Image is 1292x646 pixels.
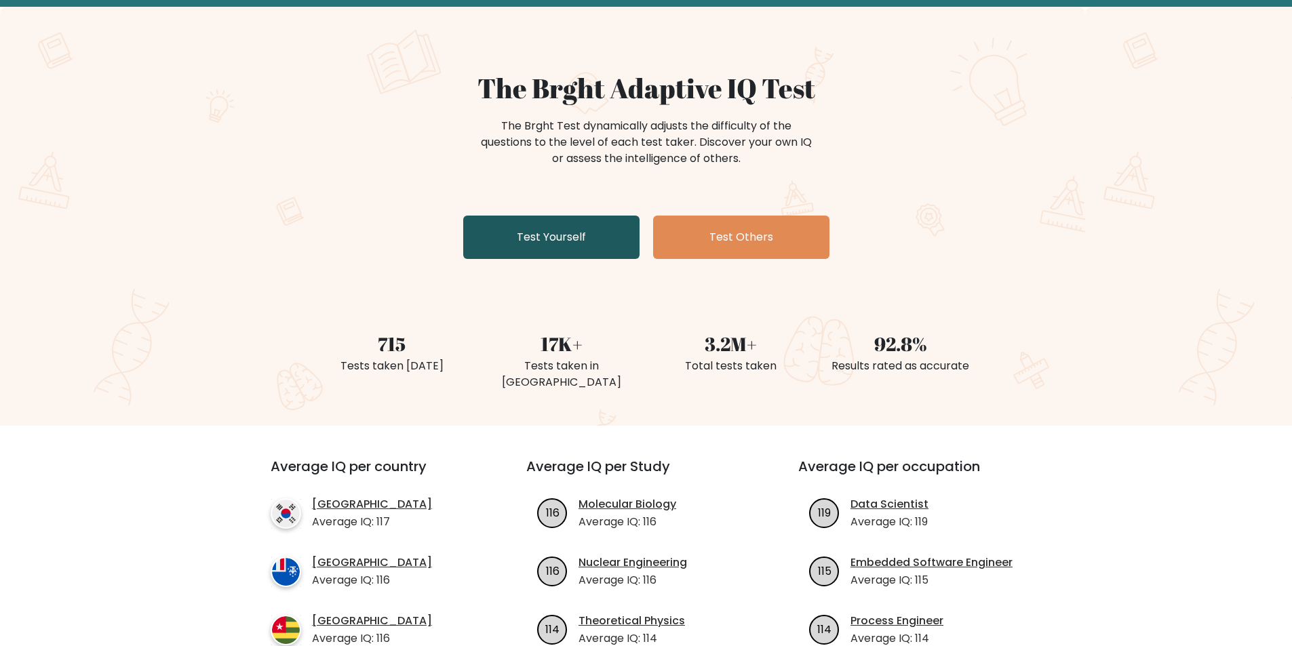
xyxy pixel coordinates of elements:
[271,557,301,587] img: country
[654,358,808,374] div: Total tests taken
[654,329,808,358] div: 3.2M+
[312,514,432,530] p: Average IQ: 117
[818,563,831,578] text: 115
[850,514,928,530] p: Average IQ: 119
[850,572,1013,588] p: Average IQ: 115
[485,329,638,358] div: 17K+
[850,554,1013,571] a: Embedded Software Engineer
[526,458,766,491] h3: Average IQ per Study
[312,496,432,512] a: [GEOGRAPHIC_DATA]
[463,216,640,259] a: Test Yourself
[824,358,977,374] div: Results rated as accurate
[485,358,638,390] div: Tests taken in [GEOGRAPHIC_DATA]
[579,554,687,571] a: Nuclear Engineering
[824,329,977,358] div: 92.8%
[312,554,432,571] a: [GEOGRAPHIC_DATA]
[271,458,477,491] h3: Average IQ per country
[271,498,301,529] img: country
[312,572,432,588] p: Average IQ: 116
[579,613,685,629] a: Theoretical Physics
[850,613,943,629] a: Process Engineer
[546,563,560,578] text: 116
[315,329,469,358] div: 715
[315,358,469,374] div: Tests taken [DATE]
[818,504,831,520] text: 119
[579,572,687,588] p: Average IQ: 116
[315,72,977,104] h1: The Brght Adaptive IQ Test
[817,621,831,637] text: 114
[653,216,829,259] a: Test Others
[798,458,1038,491] h3: Average IQ per occupation
[579,496,676,512] a: Molecular Biology
[545,621,560,637] text: 114
[579,514,676,530] p: Average IQ: 116
[850,496,928,512] a: Data Scientist
[546,504,560,520] text: 116
[312,613,432,629] a: [GEOGRAPHIC_DATA]
[477,118,816,167] div: The Brght Test dynamically adjusts the difficulty of the questions to the level of each test take...
[271,615,301,645] img: country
